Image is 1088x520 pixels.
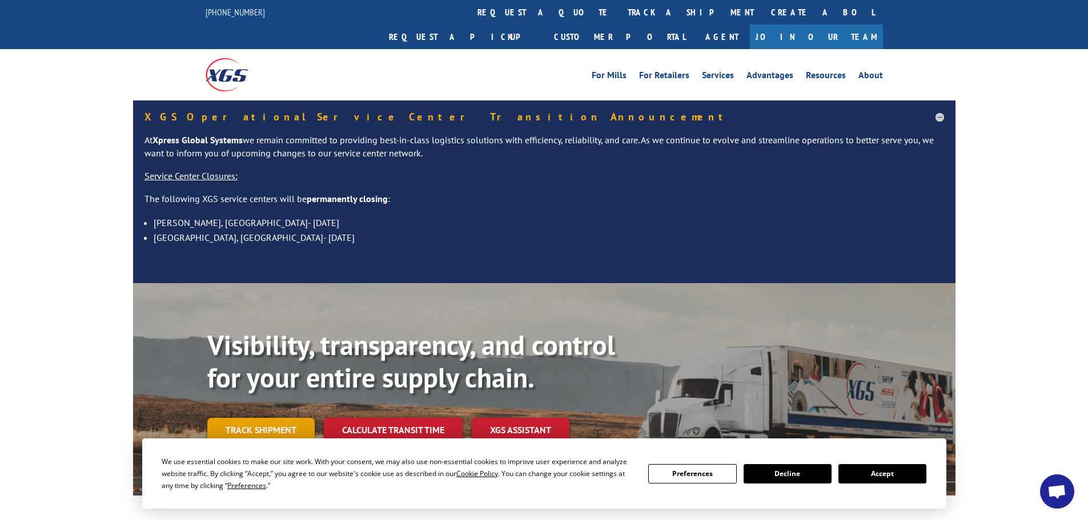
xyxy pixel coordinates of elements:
[592,71,627,83] a: For Mills
[154,230,944,245] li: [GEOGRAPHIC_DATA], [GEOGRAPHIC_DATA]- [DATE]
[207,327,615,396] b: Visibility, transparency, and control for your entire supply chain.
[746,71,793,83] a: Advantages
[380,25,545,49] a: Request a pickup
[144,170,238,182] u: Service Center Closures:
[806,71,846,83] a: Resources
[324,418,463,442] a: Calculate transit time
[838,464,926,483] button: Accept
[144,192,944,215] p: The following XGS service centers will be :
[545,25,694,49] a: Customer Portal
[702,71,734,83] a: Services
[472,418,569,442] a: XGS ASSISTANT
[162,455,635,491] div: We use essential cookies to make our site work. With your consent, we may also use non-essential ...
[858,71,883,83] a: About
[744,464,832,483] button: Decline
[648,464,736,483] button: Preferences
[307,193,388,204] strong: permanently closing
[227,481,266,490] span: Preferences
[1040,474,1074,509] a: Open chat
[456,469,498,478] span: Cookie Policy
[639,71,689,83] a: For Retailers
[207,418,315,442] a: Track shipment
[142,438,946,509] div: Cookie Consent Prompt
[152,134,243,146] strong: Xpress Global Systems
[694,25,750,49] a: Agent
[206,6,265,18] a: [PHONE_NUMBER]
[154,215,944,230] li: [PERSON_NAME], [GEOGRAPHIC_DATA]- [DATE]
[144,112,944,122] h5: XGS Operational Service Center Transition Announcement
[750,25,883,49] a: Join Our Team
[144,134,944,170] p: At we remain committed to providing best-in-class logistics solutions with efficiency, reliabilit...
